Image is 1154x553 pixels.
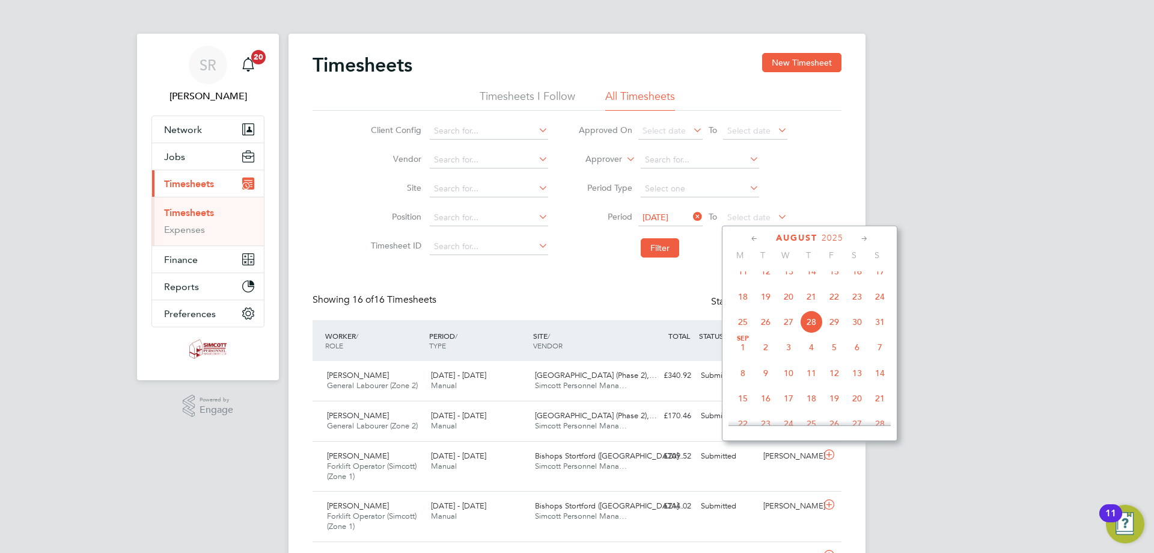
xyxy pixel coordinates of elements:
span: Simcott Personnel Mana… [535,421,627,431]
span: 22 [823,285,846,308]
span: 31 [869,310,891,333]
span: 30 [846,310,869,333]
a: SR[PERSON_NAME] [151,46,264,103]
span: 18 [731,285,754,308]
span: To [705,209,721,224]
span: Jobs [164,151,185,162]
span: 19 [823,387,846,410]
span: 23 [754,412,777,435]
input: Search for... [430,152,548,168]
span: [DATE] - [DATE] [431,451,486,461]
span: 16 [754,387,777,410]
span: Select date [727,212,771,223]
span: VENDOR [533,341,563,350]
span: 13 [777,260,800,283]
div: PERIOD [426,325,530,356]
span: 14 [869,362,891,385]
span: T [797,250,820,261]
span: 24 [869,285,891,308]
input: Search for... [430,181,548,197]
span: Network [164,124,202,135]
span: / [455,331,457,341]
span: Manual [431,461,457,471]
span: Scott Ridgers [151,89,264,103]
span: 17 [777,387,800,410]
span: 12 [823,362,846,385]
span: 21 [800,285,823,308]
span: General Labourer (Zone 2) [327,380,418,391]
div: [PERSON_NAME] [759,496,821,516]
div: Showing [313,294,439,306]
span: Simcott Personnel Mana… [535,461,627,471]
input: Select one [641,181,759,197]
div: SITE [530,325,634,356]
span: 29 [823,310,846,333]
button: Open Resource Center, 11 new notifications [1106,505,1144,543]
div: Timesheets [152,197,264,246]
button: Finance [152,246,264,273]
div: WORKER [322,325,426,356]
span: 25 [800,412,823,435]
span: S [843,250,865,261]
span: Bishops Stortford ([GEOGRAPHIC_DATA]… [535,451,686,461]
button: Preferences [152,300,264,327]
span: Sep [731,336,754,342]
span: S [865,250,888,261]
span: 24 [777,412,800,435]
label: Period Type [578,182,632,193]
span: [DATE] - [DATE] [431,501,486,511]
span: 13 [846,362,869,385]
span: 16 of [352,294,374,306]
span: August [776,233,817,243]
span: [DATE] - [DATE] [431,370,486,380]
span: 20 [777,285,800,308]
span: 4 [800,336,823,359]
span: 6 [846,336,869,359]
span: Simcott Personnel Mana… [535,380,627,391]
span: 27 [846,412,869,435]
label: Client Config [367,125,421,135]
span: 11 [800,362,823,385]
li: All Timesheets [605,89,675,111]
span: 8 [731,362,754,385]
span: 19 [754,285,777,308]
a: Expenses [164,224,205,235]
span: Forklift Operator (Simcott) (Zone 1) [327,461,417,481]
span: Engage [200,405,233,415]
span: 2 [754,336,777,359]
span: 3 [777,336,800,359]
button: Jobs [152,143,264,170]
span: 20 [251,50,266,64]
a: Timesheets [164,207,214,218]
span: M [728,250,751,261]
button: Timesheets [152,170,264,197]
h2: Timesheets [313,53,412,77]
button: Filter [641,238,679,258]
span: Manual [431,421,457,431]
span: 2025 [822,233,843,243]
span: 26 [754,310,777,333]
label: Position [367,211,421,222]
span: T [751,250,774,261]
span: 11 [731,260,754,283]
div: [PERSON_NAME] [759,446,821,466]
span: 25 [731,310,754,333]
span: TYPE [429,341,446,350]
span: 20 [846,387,869,410]
span: F [820,250,843,261]
img: simcott-logo-retina.png [189,339,227,359]
span: 18 [800,387,823,410]
span: SR [200,57,216,73]
span: Forklift Operator (Simcott) (Zone 1) [327,511,417,531]
span: 17 [869,260,891,283]
div: STATUS [696,325,759,347]
span: [GEOGRAPHIC_DATA] (Phase 2),… [535,370,657,380]
span: Select date [643,125,686,136]
div: £340.92 [633,366,696,386]
span: 21 [869,387,891,410]
span: Manual [431,380,457,391]
span: Bishops Stortford ([GEOGRAPHIC_DATA]… [535,501,686,511]
span: Preferences [164,308,216,320]
span: [DATE] [643,212,668,223]
span: TOTAL [668,331,690,341]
